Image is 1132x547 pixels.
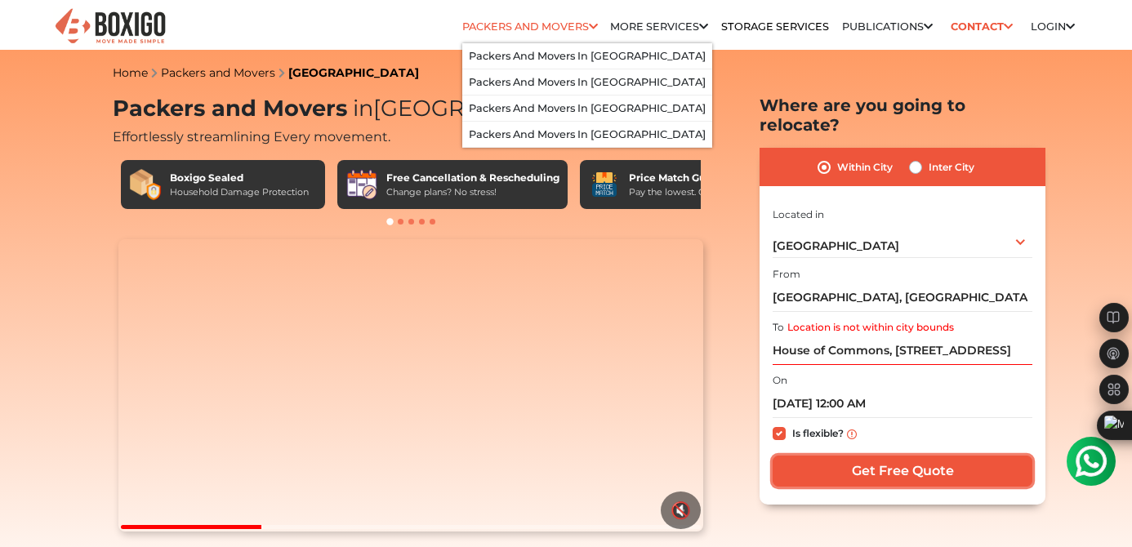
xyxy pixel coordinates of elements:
label: From [773,267,800,282]
span: [GEOGRAPHIC_DATA] [773,238,899,253]
label: On [773,373,787,388]
label: To [773,320,784,335]
a: Storage Services [721,20,829,33]
video: Your browser does not support the video tag. [118,239,702,531]
div: Boxigo Sealed [170,171,309,185]
input: Moving date [773,389,1032,418]
label: Within City [837,158,893,177]
img: Price Match Guarantee [588,168,621,201]
img: whatsapp-icon.svg [16,16,49,49]
input: Select Building or Nearest Landmark [773,283,1032,312]
label: Inter City [929,158,974,177]
a: Login [1031,20,1075,33]
div: Free Cancellation & Rescheduling [386,171,559,185]
a: Packers and Movers in [GEOGRAPHIC_DATA] [469,102,706,114]
a: Packers and Movers [161,65,275,80]
img: info [847,429,857,439]
a: Contact [945,14,1018,39]
div: Price Match Guarantee [629,171,753,185]
a: Packers and Movers in [GEOGRAPHIC_DATA] [469,128,706,140]
label: Located in [773,207,824,222]
a: Publications [842,20,933,33]
h2: Where are you going to relocate? [760,96,1045,135]
input: Select Building or Nearest Landmark [773,336,1032,365]
label: Is flexible? [792,424,844,441]
a: Home [113,65,148,80]
a: [GEOGRAPHIC_DATA] [288,65,419,80]
button: 🔇 [661,491,701,529]
span: in [353,95,373,122]
img: Free Cancellation & Rescheduling [345,168,378,201]
div: Pay the lowest. Guaranteed! [629,185,753,199]
span: Effortlessly streamlining Every movement. [113,129,390,145]
div: Change plans? No stress! [386,185,559,199]
a: More services [610,20,708,33]
img: Boxigo [53,7,167,47]
img: Boxigo Sealed [129,168,162,201]
h1: Packers and Movers [113,96,709,122]
input: Get Free Quote [773,456,1032,487]
label: Location is not within city bounds [787,320,954,335]
div: Household Damage Protection [170,185,309,199]
span: [GEOGRAPHIC_DATA] [347,95,619,122]
a: Packers and Movers [462,20,598,33]
a: Packers and Movers in [GEOGRAPHIC_DATA] [469,76,706,88]
a: Packers and Movers in [GEOGRAPHIC_DATA] [469,50,706,62]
